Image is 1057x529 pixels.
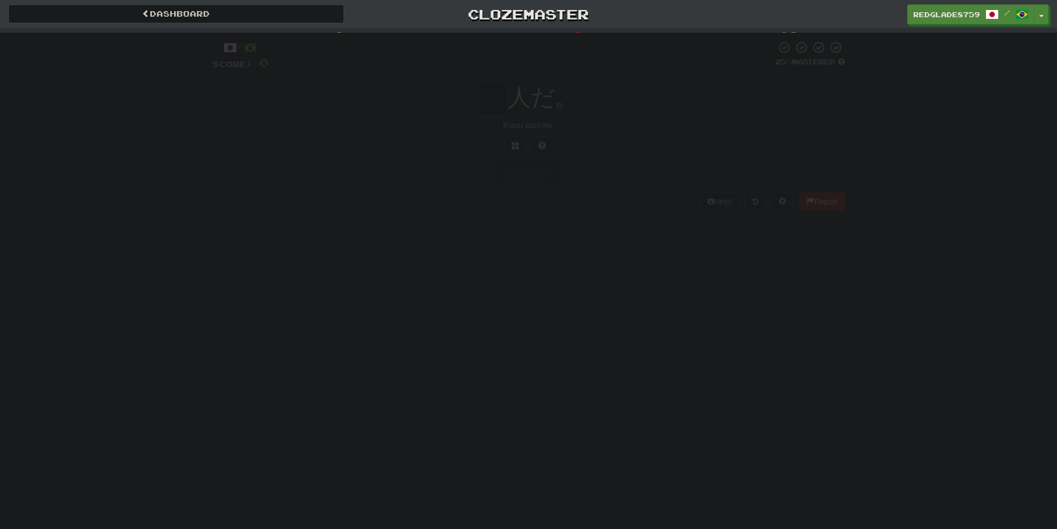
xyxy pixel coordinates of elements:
span: Correct [252,31,307,42]
span: 10 [780,29,798,43]
span: RedGlade8759 [913,9,980,19]
div: Mastered [775,57,845,67]
button: Single letter hint - you only get 1 per sentence and score half the points! alt+h [531,137,553,155]
div: / [213,41,269,54]
span: To go [713,31,752,42]
a: RedGlade8759 / [907,4,1035,24]
button: Round history (alt+y) [745,192,766,211]
button: Switch sentence to multiple choice alt+p [504,137,527,155]
span: : [760,32,772,42]
span: 0 [335,29,344,43]
a: Clozemaster [361,4,696,24]
span: / [1004,9,1010,17]
span: : [553,32,565,42]
span: 0 [259,56,269,69]
div: Estou sozinho. [213,120,845,131]
span: 25 % [775,57,792,66]
a: Dashboard [8,4,344,23]
button: Help! [700,192,740,211]
button: Report [799,192,844,211]
span: 0 [573,29,582,43]
span: Score: [213,59,252,69]
span: 人だ。 [508,84,578,110]
button: Submit [494,161,563,187]
span: : [315,32,327,42]
span: Incorrect [475,31,545,42]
